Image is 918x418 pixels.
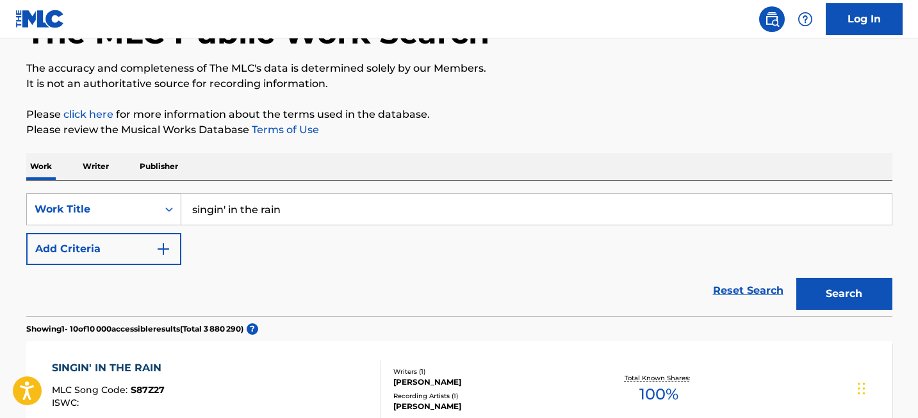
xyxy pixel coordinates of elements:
p: The accuracy and completeness of The MLC's data is determined solely by our Members. [26,61,892,76]
p: Please review the Musical Works Database [26,122,892,138]
div: Work Title [35,202,150,217]
button: Add Criteria [26,233,181,265]
div: Widget de chat [854,357,918,418]
img: help [798,12,813,27]
span: S87Z27 [131,384,165,396]
img: 9d2ae6d4665cec9f34b9.svg [156,241,171,257]
div: Recording Artists ( 1 ) [393,391,587,401]
p: Writer [79,153,113,180]
button: Search [796,278,892,310]
img: search [764,12,780,27]
p: Please for more information about the terms used in the database. [26,107,892,122]
p: Total Known Shares: [625,373,693,383]
div: Writers ( 1 ) [393,367,587,376]
div: Help [792,6,818,32]
p: It is not an authoritative source for recording information. [26,76,892,92]
p: Publisher [136,153,182,180]
div: Glisser [858,369,865,408]
span: 100 % [639,383,678,406]
img: MLC Logo [15,10,65,28]
a: Log In [826,3,903,35]
a: Terms of Use [249,124,319,136]
p: Showing 1 - 10 of 10 000 accessible results (Total 3 880 290 ) [26,323,243,335]
form: Search Form [26,193,892,316]
div: [PERSON_NAME] [393,376,587,388]
div: SINGIN' IN THE RAIN [52,360,168,376]
div: [PERSON_NAME] [393,401,587,412]
span: ? [247,323,258,335]
span: MLC Song Code : [52,384,131,396]
span: ISWC : [52,397,82,408]
iframe: Chat Widget [854,357,918,418]
p: Work [26,153,56,180]
a: Reset Search [707,277,790,305]
a: Public Search [759,6,785,32]
a: click here [63,108,113,120]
